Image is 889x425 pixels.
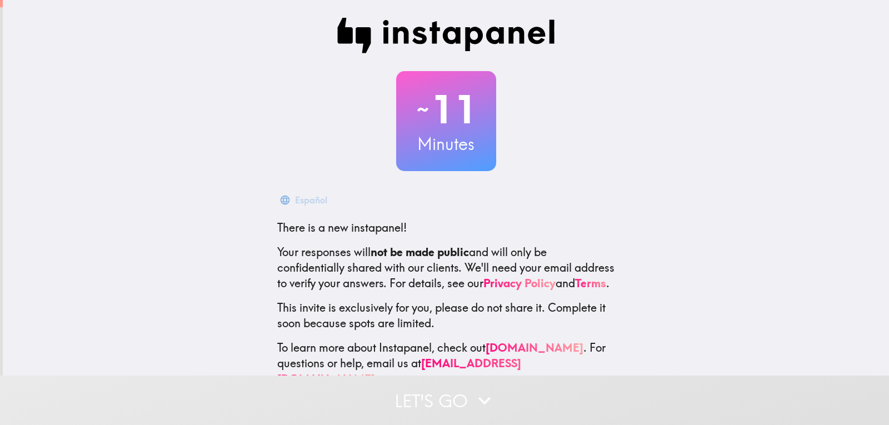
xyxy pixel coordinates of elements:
div: Español [295,192,327,208]
span: ~ [415,93,431,126]
p: To learn more about Instapanel, check out . For questions or help, email us at . [277,340,615,387]
a: Privacy Policy [483,276,556,290]
a: Terms [575,276,606,290]
img: Instapanel [337,18,555,53]
span: There is a new instapanel! [277,221,407,234]
h3: Minutes [396,132,496,156]
p: This invite is exclusively for you, please do not share it. Complete it soon because spots are li... [277,300,615,331]
h2: 11 [396,87,496,132]
p: Your responses will and will only be confidentially shared with our clients. We'll need your emai... [277,244,615,291]
a: [DOMAIN_NAME] [486,341,583,354]
b: not be made public [371,245,469,259]
button: Español [277,189,332,211]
